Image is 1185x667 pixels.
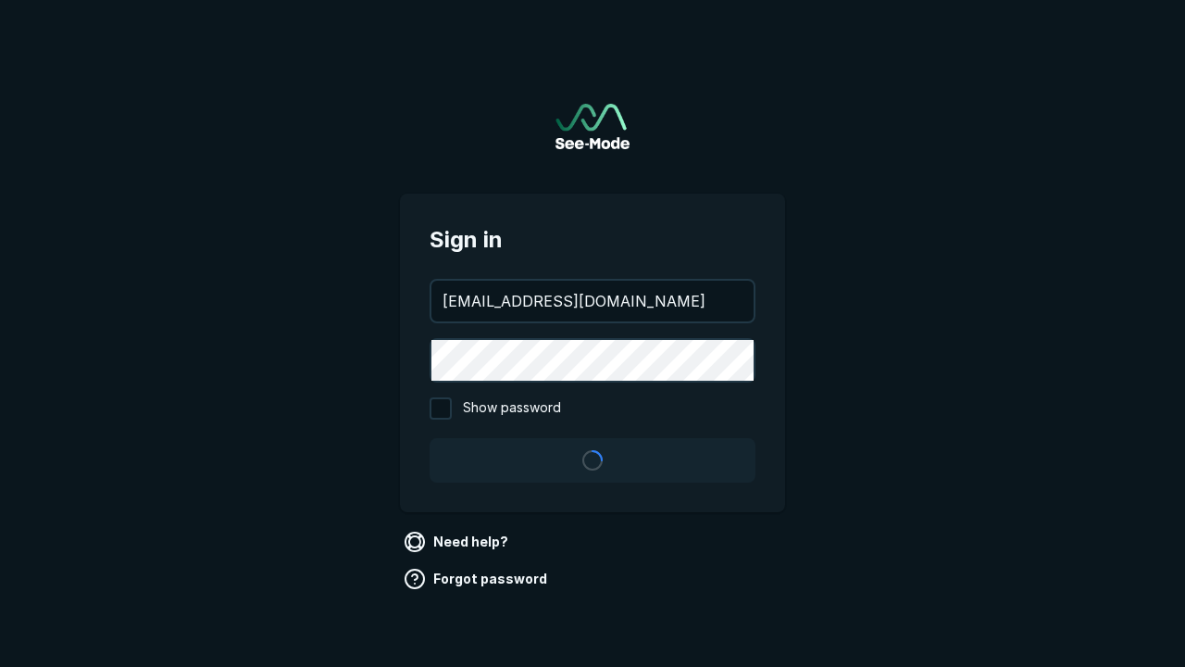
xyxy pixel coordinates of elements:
span: Sign in [430,223,755,257]
a: Go to sign in [555,104,630,149]
input: your@email.com [431,281,754,321]
a: Need help? [400,527,516,557]
span: Show password [463,397,561,420]
img: See-Mode Logo [555,104,630,149]
a: Forgot password [400,564,555,594]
